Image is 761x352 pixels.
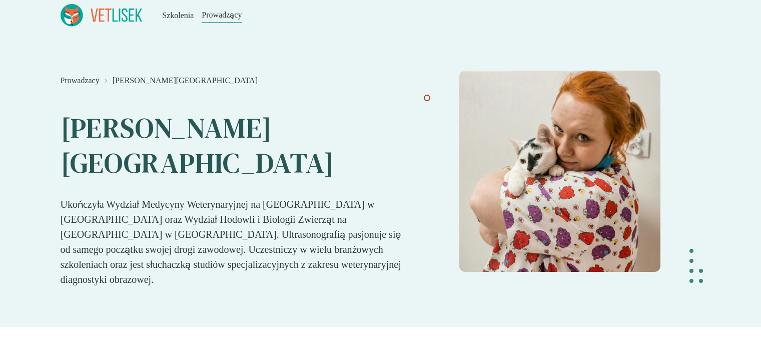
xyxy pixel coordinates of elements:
[61,181,409,287] p: Ukończyła Wydział Medycyny Weterynaryjnej na [GEOGRAPHIC_DATA] w [GEOGRAPHIC_DATA] oraz Wydział H...
[119,75,259,87] a: [PERSON_NAME][GEOGRAPHIC_DATA]
[204,9,249,21] a: Prowadzący
[61,75,106,87] a: Prowadzacy
[459,71,660,272] img: 65c7bc379be9a5b998b5a378_Magda-Firlej-Oliwa.png
[162,10,196,22] a: Szkolenia
[61,91,409,181] h2: [PERSON_NAME][GEOGRAPHIC_DATA]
